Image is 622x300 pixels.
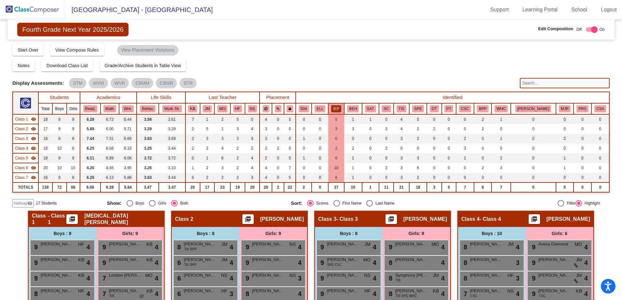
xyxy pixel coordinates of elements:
td: 5 [284,153,296,163]
td: 4 [245,124,260,134]
button: Notes [12,60,35,71]
td: 2 [272,144,284,153]
td: 2 [427,124,442,134]
td: 3 [200,134,215,144]
a: Support [485,5,514,15]
td: 4 [394,124,409,134]
td: 3 [230,134,245,144]
td: 0 [492,124,511,134]
button: OT [430,105,439,112]
span: Class 3 [15,136,28,142]
mat-chip: CBMM [131,78,153,88]
button: Start Over [12,44,44,56]
td: 2 [456,134,474,144]
td: 3.72 [159,153,185,163]
th: Boys [52,103,67,114]
td: 0 [574,124,591,134]
td: 3 [344,124,362,134]
button: CSA [594,105,606,112]
a: Learning Portal [517,5,563,15]
span: Class 1 [15,116,28,122]
mat-chip: STR [180,78,196,88]
td: 0 [409,114,427,124]
button: MJR [559,105,571,112]
span: Display Assessments: [12,80,64,86]
td: 4.45 [101,163,119,173]
button: Print Students Details [242,214,254,224]
td: 2 [474,114,492,124]
td: 0 [284,144,296,153]
td: 0 [511,153,556,163]
td: 0 [272,134,284,144]
button: SC [382,105,391,112]
td: 0 [185,153,200,163]
td: Sayde Beagle - No Class Name [13,124,38,134]
span: Edit Composition [538,26,573,32]
td: 6.28 [80,114,101,124]
button: Read. [83,105,98,112]
button: Download Class List [41,60,93,71]
th: Kayla Bruce [185,103,200,114]
th: Physical Therapy [442,103,456,114]
td: 6.89 [101,153,119,163]
td: 2 [185,144,200,153]
td: 9 [67,124,80,134]
td: 0 [245,114,260,124]
th: Speech services [409,103,427,114]
td: 5 [284,114,296,124]
th: Life Skills [137,92,185,103]
mat-icon: visibility [31,126,36,131]
td: 2 [379,163,394,173]
td: 0 [272,163,284,173]
td: 10 [52,163,67,173]
td: 8 [214,153,230,163]
td: 0 [427,134,442,144]
td: 1 [492,114,511,124]
td: 9 [67,114,80,124]
th: Girls [67,103,80,114]
mat-chip: CBMR [156,78,177,88]
th: Wilson [511,103,556,114]
td: 2 [230,153,245,163]
td: 3 [394,153,409,163]
td: 0 [272,124,284,134]
td: 0 [312,124,328,134]
button: 504 [299,105,309,112]
td: 2 [379,144,394,153]
td: 2 [556,134,574,144]
mat-chip: WVM [89,78,108,88]
td: 0 [556,114,574,124]
td: 0 [511,114,556,124]
td: 1 [296,134,312,144]
td: 3 [456,144,474,153]
th: Keep with students [272,103,284,114]
td: 16 [38,144,52,153]
td: 3.29 [137,124,159,134]
th: Hymandria Ferrell [230,103,245,114]
span: Download Class List [47,63,88,68]
td: Teresa Bendel - Class 3 [13,134,38,144]
button: WHC [494,105,507,112]
button: Print Students Details [66,214,78,224]
button: Grade/Archive Students in Table View [100,60,186,71]
button: Print Students Details [385,214,397,224]
span: Fourth Grade Next Year 2025/2026 [17,23,128,36]
td: 4.20 [80,163,101,173]
button: MO [217,105,227,112]
td: 10 [328,163,344,173]
td: 1 [185,163,200,173]
td: 0 [312,114,328,124]
td: 0 [591,124,609,134]
mat-chip: WVR [111,78,129,88]
td: 0 [284,134,296,144]
mat-chip: STM [69,78,87,88]
input: Search... [520,78,609,88]
th: Keep away students [260,103,272,114]
td: 0 [456,114,474,124]
td: 6.72 [101,114,119,124]
td: 7.44 [80,134,101,144]
td: 3.25 [137,163,159,173]
td: 3 [379,124,394,134]
td: 2 [230,144,245,153]
td: 0 [379,134,394,144]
